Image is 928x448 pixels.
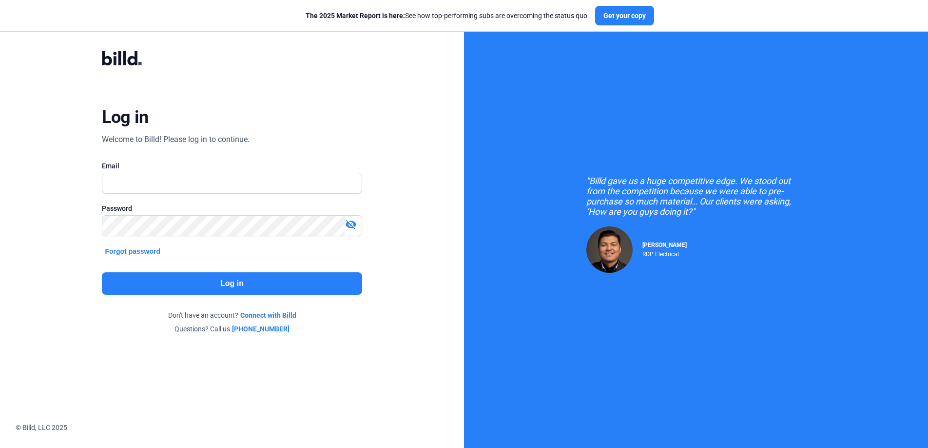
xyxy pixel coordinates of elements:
a: [PHONE_NUMBER] [232,324,290,334]
a: Connect with Billd [240,310,296,320]
button: Log in [102,272,362,295]
img: Raul Pacheco [586,226,633,273]
button: Get your copy [595,6,654,25]
span: [PERSON_NAME] [642,242,687,248]
mat-icon: visibility_off [345,219,357,230]
div: "Billd gave us a huge competitive edge. We stood out from the competition because we were able to... [586,176,806,217]
button: Forgot password [102,246,163,257]
div: RDP Electrical [642,248,687,258]
div: Welcome to Billd! Please log in to continue. [102,134,250,145]
div: Password [102,204,362,213]
div: See how top-performing subs are overcoming the status quo. [306,11,589,20]
div: Email [102,161,362,171]
span: The 2025 Market Report is here: [306,12,405,20]
div: Don't have an account? [102,310,362,320]
div: Log in [102,106,148,128]
div: Questions? Call us [102,324,362,334]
